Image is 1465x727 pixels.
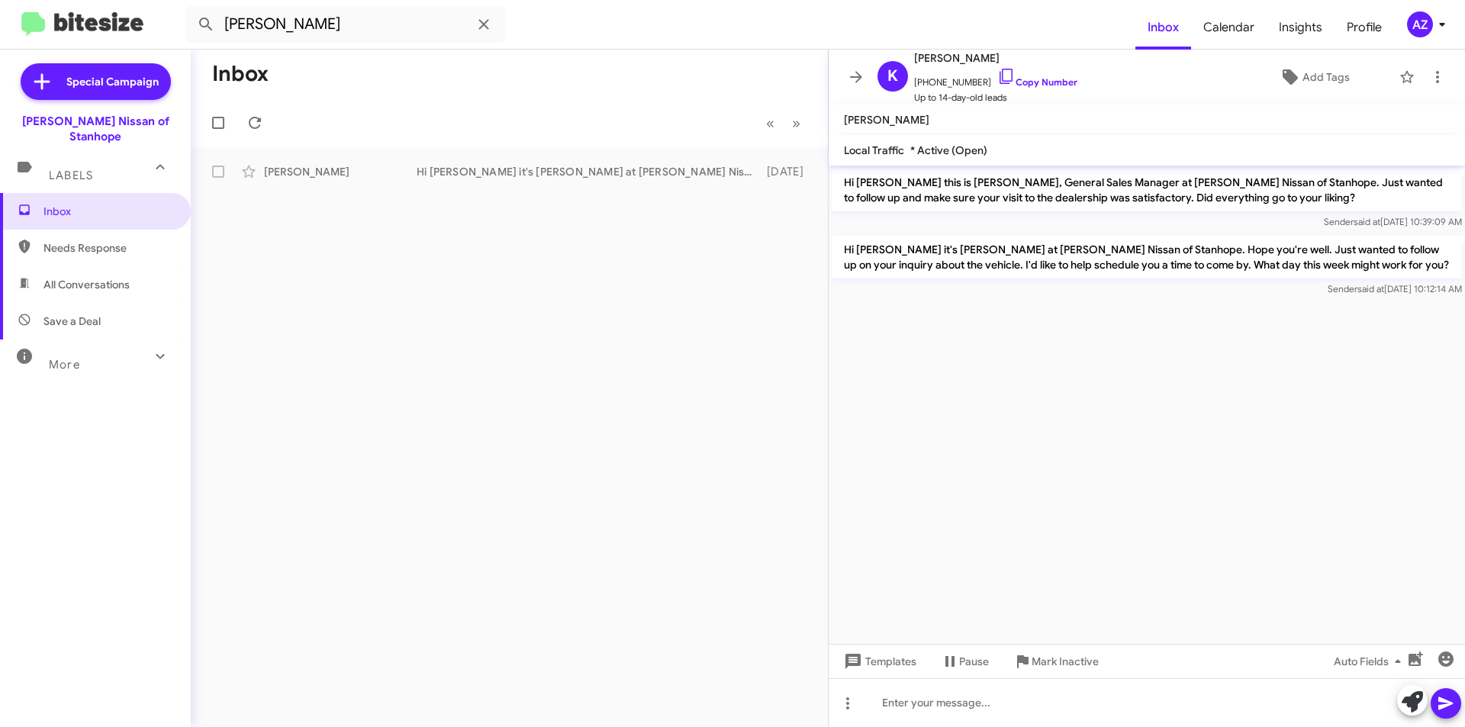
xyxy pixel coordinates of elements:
[914,90,1077,105] span: Up to 14-day-old leads
[49,169,93,182] span: Labels
[1235,63,1392,91] button: Add Tags
[43,204,173,219] span: Inbox
[832,169,1462,211] p: Hi [PERSON_NAME] this is [PERSON_NAME], General Sales Manager at [PERSON_NAME] Nissan of Stanhope...
[43,314,101,329] span: Save a Deal
[1322,648,1419,675] button: Auto Fields
[959,648,989,675] span: Pause
[49,358,80,372] span: More
[914,49,1077,67] span: [PERSON_NAME]
[997,76,1077,88] a: Copy Number
[212,62,269,86] h1: Inbox
[1032,648,1099,675] span: Mark Inactive
[185,6,505,43] input: Search
[417,164,759,179] div: Hi [PERSON_NAME] it's [PERSON_NAME] at [PERSON_NAME] Nissan of Stanhope. Hope you're well. Just w...
[1267,5,1335,50] a: Insights
[21,63,171,100] a: Special Campaign
[43,240,173,256] span: Needs Response
[914,67,1077,90] span: [PHONE_NUMBER]
[757,108,784,139] button: Previous
[1335,5,1394,50] a: Profile
[844,113,929,127] span: [PERSON_NAME]
[829,648,929,675] button: Templates
[841,648,916,675] span: Templates
[1324,216,1462,227] span: Sender [DATE] 10:39:09 AM
[1354,216,1380,227] span: said at
[1357,283,1384,294] span: said at
[264,164,417,179] div: [PERSON_NAME]
[766,114,774,133] span: «
[759,164,816,179] div: [DATE]
[1407,11,1433,37] div: AZ
[66,74,159,89] span: Special Campaign
[910,143,987,157] span: * Active (Open)
[783,108,810,139] button: Next
[43,277,130,292] span: All Conversations
[887,64,898,88] span: K
[1334,648,1407,675] span: Auto Fields
[1001,648,1111,675] button: Mark Inactive
[1302,63,1350,91] span: Add Tags
[832,236,1462,278] p: Hi [PERSON_NAME] it's [PERSON_NAME] at [PERSON_NAME] Nissan of Stanhope. Hope you're well. Just w...
[929,648,1001,675] button: Pause
[1135,5,1191,50] a: Inbox
[758,108,810,139] nav: Page navigation example
[844,143,904,157] span: Local Traffic
[1328,283,1462,294] span: Sender [DATE] 10:12:14 AM
[792,114,800,133] span: »
[1191,5,1267,50] a: Calendar
[1394,11,1448,37] button: AZ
